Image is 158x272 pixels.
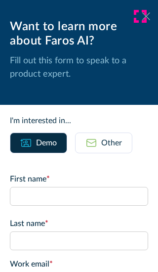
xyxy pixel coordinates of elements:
div: I'm interested in... [10,115,148,127]
label: Last name [10,218,148,229]
div: Other [101,137,122,149]
label: First name [10,173,148,185]
div: Demo [36,137,57,149]
p: Fill out this form to speak to a product expert. [10,54,148,81]
div: Want to learn more about Faros AI? [10,20,148,48]
label: Work email [10,258,148,270]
